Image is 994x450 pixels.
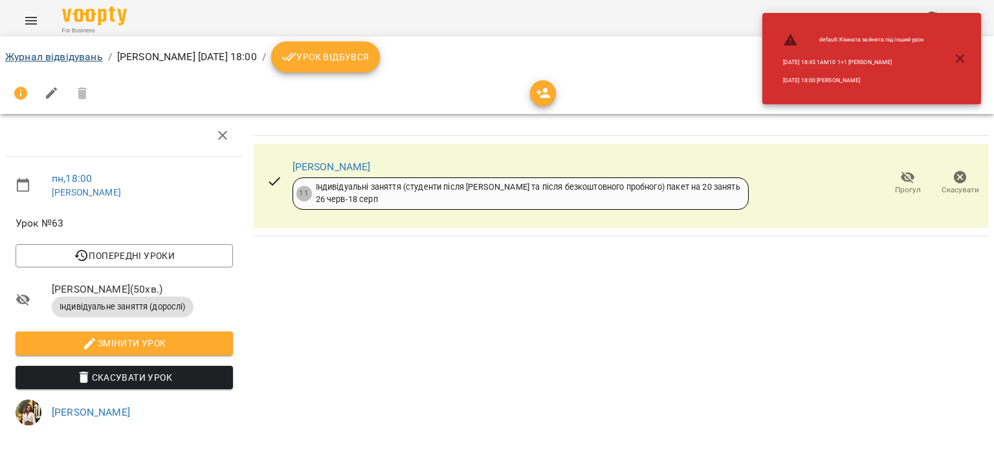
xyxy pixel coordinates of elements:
[942,185,979,196] span: Скасувати
[52,172,92,185] a: пн , 18:00
[5,51,103,63] a: Журнал відвідувань
[316,181,740,205] div: Індивідуальні заняття (студенти після [PERSON_NAME] та після безкоштовного пробного) пакет на 20 ...
[62,27,127,35] span: For Business
[773,53,935,72] li: [DATE] 18:45 1АМ10 1+1 [PERSON_NAME]
[26,248,223,264] span: Попередні уроки
[52,406,130,418] a: [PERSON_NAME]
[296,186,312,201] div: 11
[62,6,127,25] img: Voopty Logo
[773,71,935,90] li: [DATE] 18:00 [PERSON_NAME]
[16,5,47,36] button: Menu
[16,216,233,231] span: Урок №63
[293,161,371,173] a: [PERSON_NAME]
[262,49,266,65] li: /
[16,244,233,267] button: Попередні уроки
[881,165,934,201] button: Прогул
[934,165,986,201] button: Скасувати
[26,370,223,385] span: Скасувати Урок
[16,399,41,425] img: aea806cbca9c040a8c2344d296ea6535.jpg
[16,332,233,355] button: Змінити урок
[52,282,233,297] span: [PERSON_NAME] ( 50 хв. )
[5,41,989,73] nav: breadcrumb
[108,49,112,65] li: /
[282,49,370,65] span: Урок відбувся
[52,301,193,313] span: Індивідуальне заняття (дорослі)
[895,185,921,196] span: Прогул
[271,41,380,73] button: Урок відбувся
[117,49,257,65] p: [PERSON_NAME] [DATE] 18:00
[26,335,223,351] span: Змінити урок
[52,187,121,197] a: [PERSON_NAME]
[773,27,935,53] li: default : Кімната зайнята під інший урок
[16,366,233,389] button: Скасувати Урок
